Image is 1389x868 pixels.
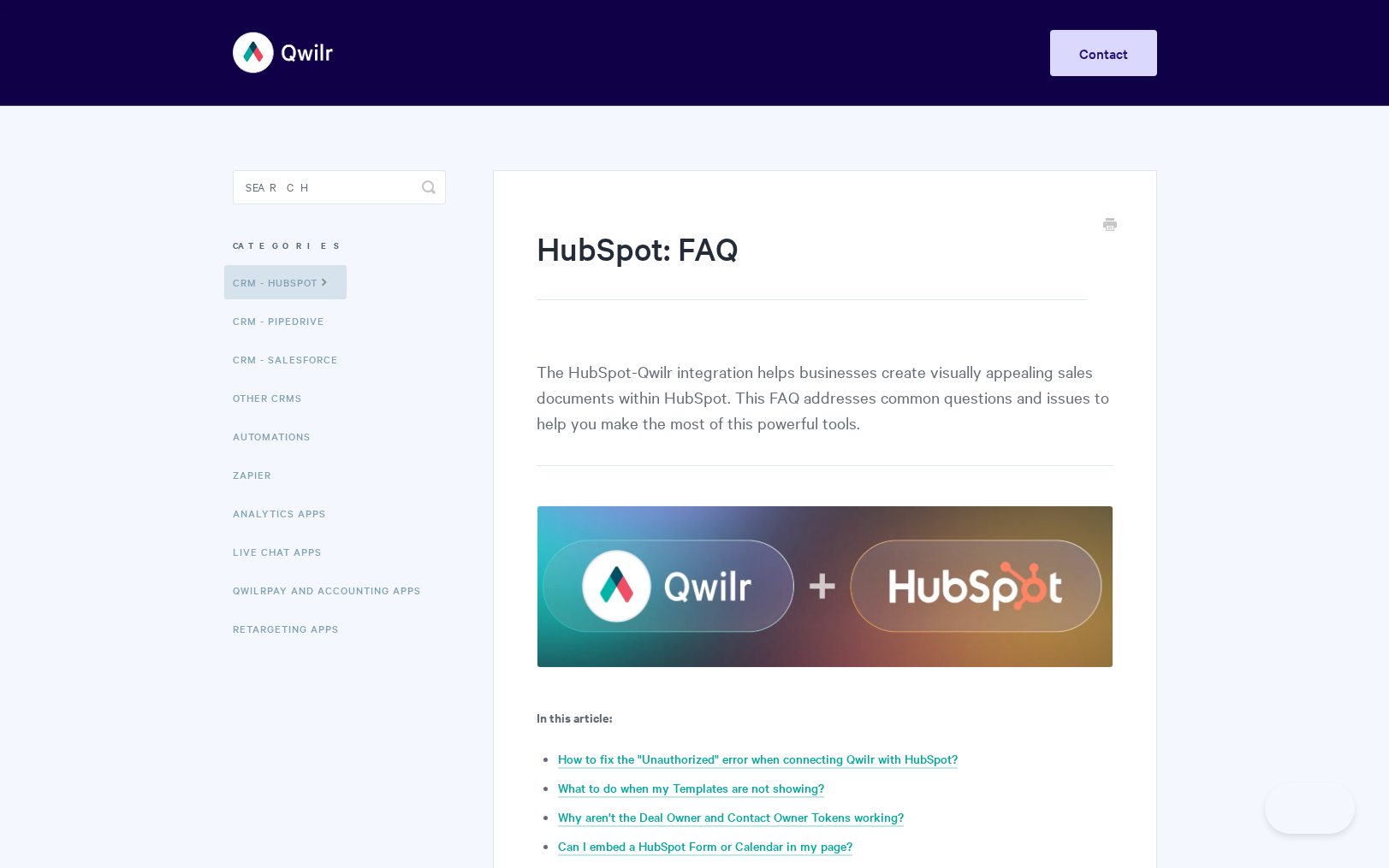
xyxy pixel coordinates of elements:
[233,230,446,261] h3: Categories
[537,708,612,726] b: In this article:
[233,304,337,338] a: CRM - Pipedrive
[233,419,324,453] a: Automations
[233,611,352,646] a: Retargeting Apps
[537,227,1087,300] h1: HubSpot: FAQ
[1265,782,1355,834] iframe: Toggle Customer Support
[224,265,347,299] a: CRM - HubSpot
[233,573,434,607] a: QwilrPay and Accounting Apps
[1050,30,1157,76] a: Contact
[558,750,958,769] a: How to fix the "Unauthorized" error when connecting Qwilr with HubSpot?
[537,358,1113,466] p: The HubSpot-Qwilr integration helps businesses create visually appealing sales documents within H...
[233,342,351,376] a: CRM - Salesforce
[233,534,335,569] a: Live Chat Apps
[558,837,852,856] a: Can I embed a HubSpot Form or Calendar in my page?
[233,496,339,530] a: Analytics Apps
[558,779,824,798] a: What to do when my Templates are not showing?
[233,170,446,204] input: Search
[1103,216,1117,235] a: Print this Article
[537,505,1113,667] img: file-Qg4zVhtoMw.png
[558,808,904,827] a: Why aren't the Deal Owner and Contact Owner Tokens working?
[233,21,335,85] img: Qwilr Help Center
[233,381,315,415] a: Other CRMs
[233,458,284,492] a: Zapier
